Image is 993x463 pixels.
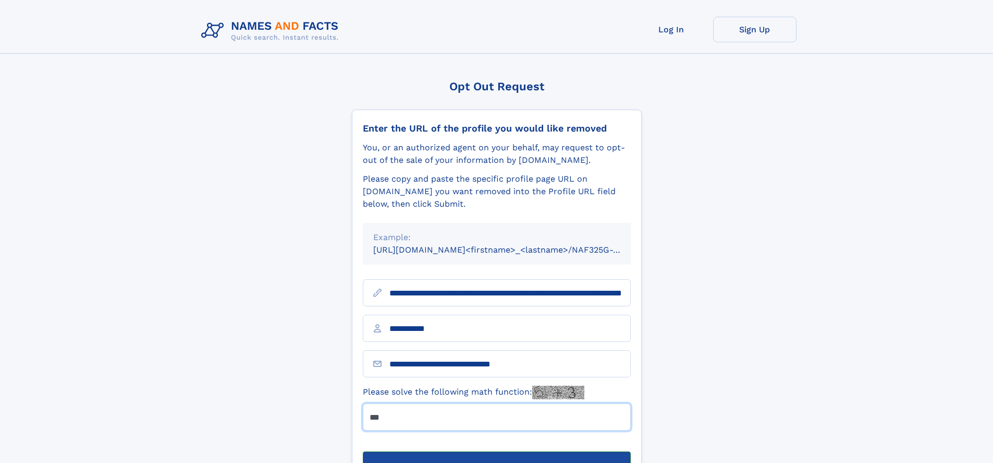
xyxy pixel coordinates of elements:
[352,80,642,93] div: Opt Out Request
[363,141,631,167] div: You, or an authorized agent on your behalf, may request to opt-out of the sale of your informatio...
[197,17,347,45] img: Logo Names and Facts
[373,231,620,244] div: Example:
[363,386,584,399] label: Please solve the following math function:
[363,123,631,134] div: Enter the URL of the profile you would like removed
[713,17,796,42] a: Sign Up
[630,17,713,42] a: Log In
[373,245,651,255] small: [URL][DOMAIN_NAME]<firstname>_<lastname>/NAF325G-xxxxxxxx
[363,173,631,210] div: Please copy and paste the specific profile page URL on [DOMAIN_NAME] you want removed into the Pr...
